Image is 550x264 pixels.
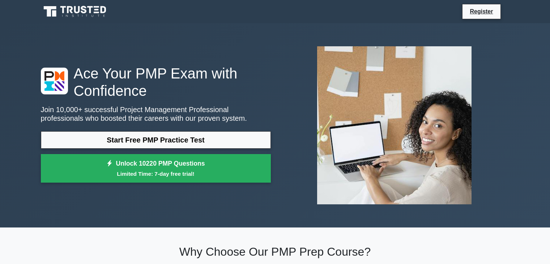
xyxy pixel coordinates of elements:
[41,105,271,123] p: Join 10,000+ successful Project Management Professional professionals who boosted their careers w...
[41,65,271,99] h1: Ace Your PMP Exam with Confidence
[50,170,262,178] small: Limited Time: 7-day free trial!
[41,131,271,149] a: Start Free PMP Practice Test
[41,154,271,183] a: Unlock 10220 PMP QuestionsLimited Time: 7-day free trial!
[465,7,497,16] a: Register
[41,245,510,259] h2: Why Choose Our PMP Prep Course?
